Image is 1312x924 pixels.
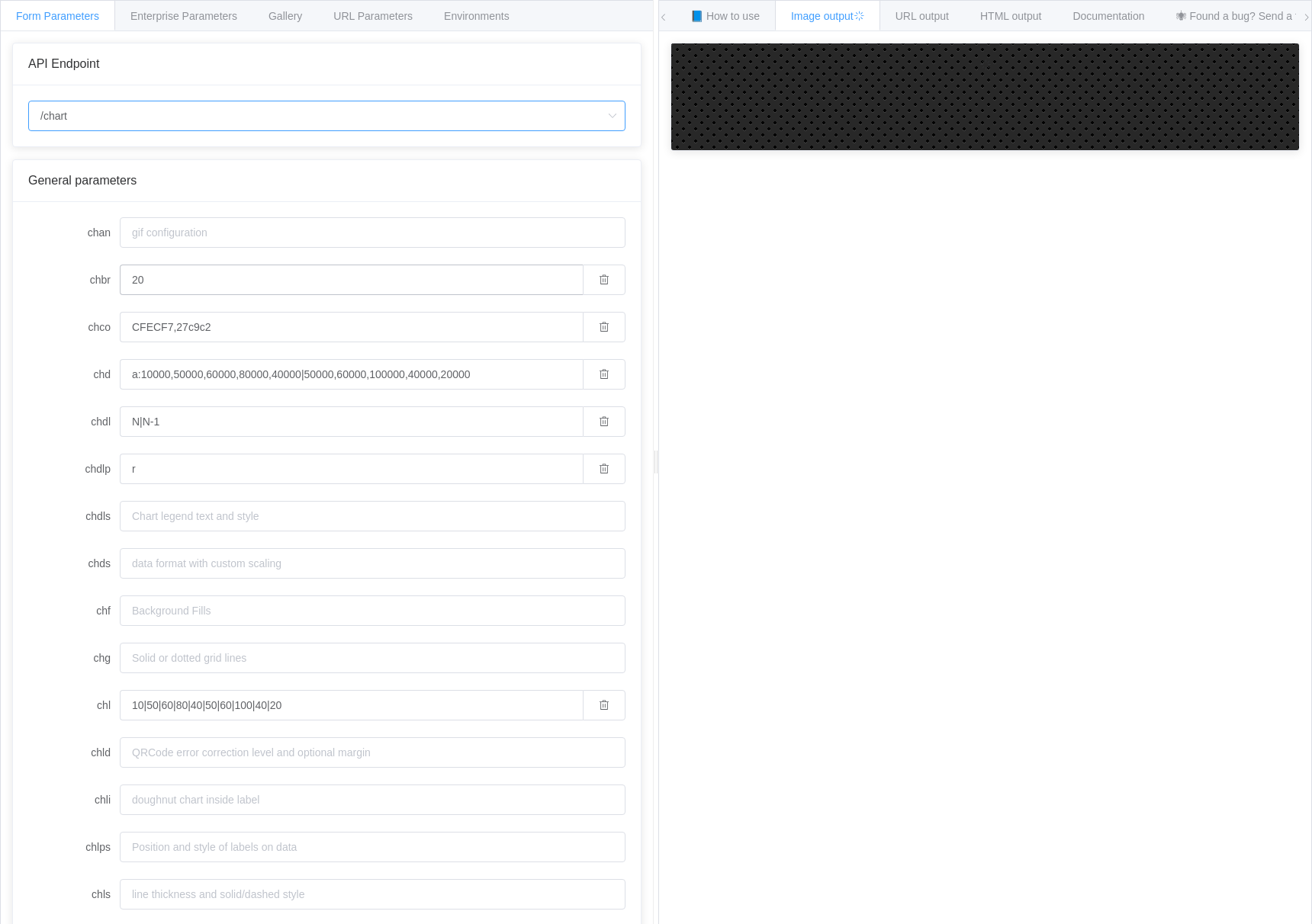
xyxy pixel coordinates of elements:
[28,359,120,390] label: chd
[120,217,625,248] input: gif configuration
[28,312,120,342] label: chco
[120,312,583,342] input: series colors
[28,595,120,626] label: chf
[269,10,302,22] span: Gallery
[28,406,120,437] label: chdl
[28,737,120,768] label: chld
[1072,10,1144,22] span: Documentation
[28,690,120,720] label: chl
[28,217,120,248] label: chan
[120,406,583,437] input: Text for each series, to display in the legend
[28,501,120,531] label: chdls
[130,10,237,22] span: Enterprise Parameters
[28,643,120,673] label: chg
[28,265,120,295] label: chbr
[120,784,625,815] input: doughnut chart inside label
[690,10,760,22] span: 📘 How to use
[16,10,99,22] span: Form Parameters
[120,548,625,579] input: data format with custom scaling
[28,548,120,579] label: chds
[444,10,510,22] span: Environments
[28,784,120,815] label: chli
[120,359,583,390] input: chart data
[791,10,864,22] span: Image output
[120,454,583,484] input: Position of the legend and order of the legend entries
[120,879,625,910] input: line thickness and solid/dashed style
[980,10,1041,22] span: HTML output
[120,643,625,673] input: Solid or dotted grid lines
[120,832,625,862] input: Position and style of labels on data
[120,501,625,531] input: Chart legend text and style
[120,265,583,295] input: Bar corner radius. Display bars with rounded corner.
[28,101,625,131] input: Select
[28,57,99,70] span: API Endpoint
[896,10,949,22] span: URL output
[120,595,625,626] input: Background Fills
[120,690,583,720] input: bar, pie slice, doughnut slice and polar slice chart labels
[120,737,625,768] input: QRCode error correction level and optional margin
[28,174,137,187] span: General parameters
[28,832,120,862] label: chlps
[28,879,120,910] label: chls
[333,10,413,22] span: URL Parameters
[28,454,120,484] label: chdlp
